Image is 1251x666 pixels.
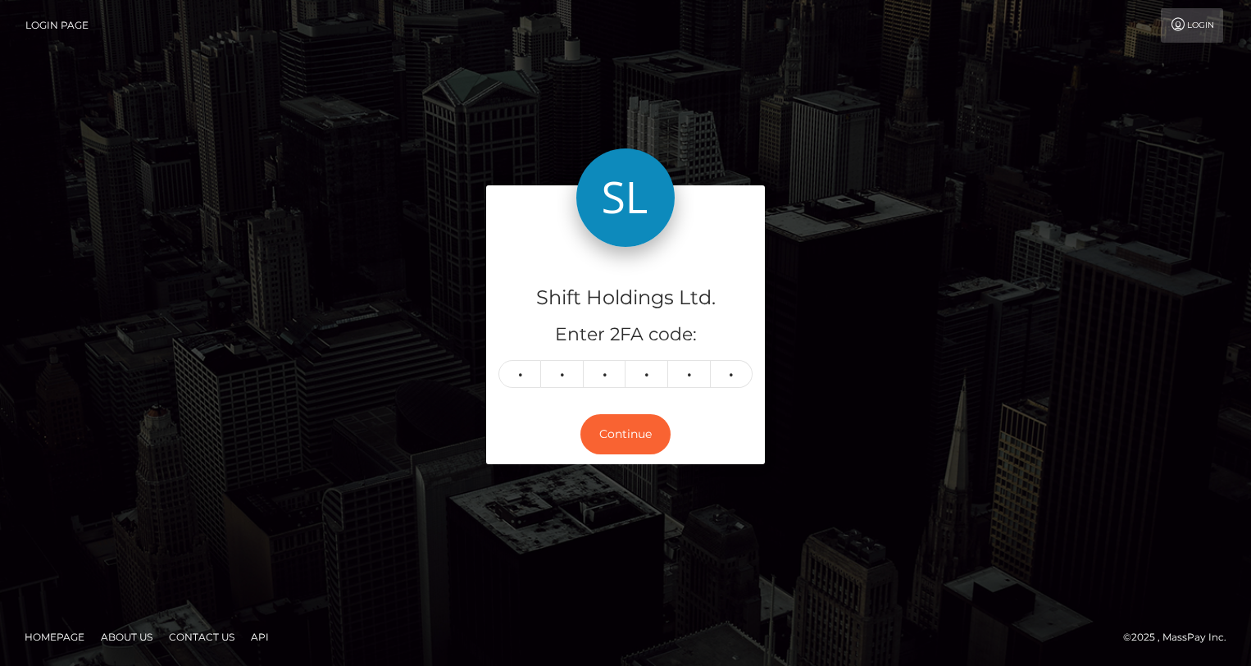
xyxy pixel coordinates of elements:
img: Shift Holdings Ltd. [576,148,675,247]
a: Contact Us [162,624,241,650]
a: Login Page [25,8,89,43]
a: Login [1161,8,1223,43]
h4: Shift Holdings Ltd. [498,284,753,312]
a: About Us [94,624,159,650]
button: Continue [580,414,671,454]
a: Homepage [18,624,91,650]
h5: Enter 2FA code: [498,322,753,348]
div: © 2025 , MassPay Inc. [1123,628,1239,646]
a: API [244,624,275,650]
